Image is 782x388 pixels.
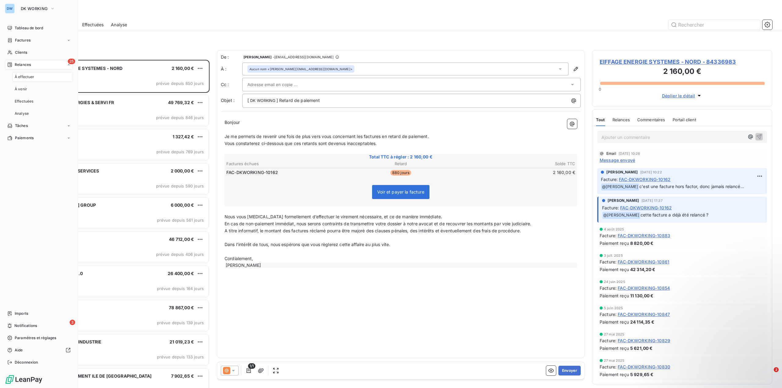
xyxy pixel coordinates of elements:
[168,271,194,276] span: 26 400,00 €
[15,111,29,116] span: Analyse
[640,170,662,174] span: [DATE] 10:22
[243,55,272,59] span: [PERSON_NAME]
[170,339,194,344] span: 21 019,23 €
[169,237,194,242] span: 46 712,00 €
[273,55,334,59] span: - [EMAIL_ADDRESS][DOMAIN_NAME]
[618,311,670,317] span: FAC-DKWORKING-10847
[606,152,616,155] span: Email
[660,92,704,99] button: Déplier le détail
[156,183,204,188] span: prévue depuis 590 jours
[343,161,459,167] th: Retard
[276,98,320,103] span: ] Retard de paiement
[226,161,342,167] th: Factures échues
[630,345,653,351] span: 5 621,00 €
[172,66,194,71] span: 2 160,00 €
[225,221,531,226] span: En cas de non-paiement immédiat, nous serons contraints de transmettre votre dossier à notre avoc...
[5,345,73,355] a: Aide
[171,168,194,173] span: 2 000,00 €
[620,205,672,211] span: FAC-DKWORKING-10162
[774,367,779,372] span: 2
[221,98,235,103] span: Objet :
[600,371,629,378] span: Paiement reçu
[668,20,760,30] input: Rechercher
[171,373,194,379] span: 7 902,65 €
[15,74,35,80] span: À effectuer
[619,152,640,155] span: [DATE] 10:26
[15,38,31,43] span: Factures
[225,141,377,146] span: Vous constaterez ci-dessous que ces retards sont devenus inacceptables.
[637,117,665,122] span: Commentaires
[600,345,629,351] span: Paiement reçu
[600,364,616,370] span: Facture :
[600,66,765,78] h3: 2 160,00 €
[600,311,616,317] span: Facture :
[600,285,616,291] span: Facture :
[600,292,629,299] span: Paiement reçu
[662,92,695,99] span: Déplier le détail
[612,117,630,122] span: Relances
[225,154,576,160] span: Total TTC à régler : 2 160,00 €
[604,254,623,257] span: 3 juil. 2025
[171,202,194,208] span: 6 000,00 €
[15,135,34,141] span: Paiements
[660,329,782,372] iframe: Intercom notifications message
[604,280,625,284] span: 24 juin 2025
[225,120,240,125] span: Bonjour
[43,66,123,71] span: EIFFAGE ENERGIE SYSTEMES - NORD
[43,100,114,105] span: BOUYGUES ENERGIES & SERVI FR
[221,82,242,88] label: Cc :
[249,67,266,71] em: Aucun nom
[641,199,663,202] span: [DATE] 17:37
[15,123,28,129] span: Tâches
[15,335,56,341] span: Paramètres et réglages
[82,22,104,28] span: Effectuées
[630,292,654,299] span: 11 130,00 €
[156,115,204,120] span: prévue depuis 846 jours
[600,319,629,325] span: Paiement reçu
[14,323,37,328] span: Notifications
[29,60,210,388] div: grid
[600,58,765,66] span: EIFFAGE ENERGIE SYSTEMES - NORD - 84336983
[15,347,23,353] span: Aide
[225,256,253,261] span: Cordialement,
[600,259,616,265] span: Facture :
[225,214,442,219] span: Nous vous [MEDICAL_DATA] formellement d’effectuer le virement nécessaire, et ce de manière immédi...
[618,364,670,370] span: FAC-DKWORKING-10830
[618,259,669,265] span: FAC-DKWORKING-10861
[168,100,194,105] span: 49 769,32 €
[5,375,43,384] img: Logo LeanPay
[604,332,625,336] span: 27 mai 2025
[601,176,618,183] span: Facture :
[618,337,670,344] span: FAC-DKWORKING-10829
[602,212,640,219] span: @ [PERSON_NAME]
[5,4,15,13] div: DW
[639,184,744,189] span: c'est une facture hors factor, donc jamais relancé...
[599,87,601,92] span: 0
[15,360,38,365] span: Déconnexion
[70,320,75,325] span: 3
[600,232,616,239] span: Facture :
[618,285,670,291] span: FAC-DKWORKING-10854
[390,170,411,176] span: 880 jours
[630,319,655,325] span: 24 114,35 €
[15,25,43,31] span: Tableau de bord
[459,161,576,167] th: Solde TTC
[157,354,204,359] span: prévue depuis 133 jours
[602,205,619,211] span: Facture :
[608,198,639,203] span: [PERSON_NAME]
[248,363,255,369] span: 1/1
[157,218,204,223] span: prévue depuis 561 jours
[630,371,654,378] span: 5 929,65 €
[249,67,353,71] div: <[PERSON_NAME][EMAIL_ADDRESS][DOMAIN_NAME]>
[600,337,616,344] span: Facture :
[377,189,424,194] span: Voir et payer la facture
[459,169,576,176] td: 2 160,00 €
[225,228,521,233] span: A titre informatif, le montant des factures réclamé pourra être majoré des clauses pénales, des i...
[247,80,313,89] input: Adresse email en copie ...
[761,367,776,382] iframe: Intercom live chat
[641,212,708,217] span: cette facture a déjà été relancé ?
[157,286,204,291] span: prévue depuis 164 jours
[619,176,671,183] span: FAC-DKWORKING-10162
[221,66,242,72] label: À :
[225,242,390,247] span: Dans l’intérêt de tous, nous espérons que vous règlerez cette affaire au plus vite.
